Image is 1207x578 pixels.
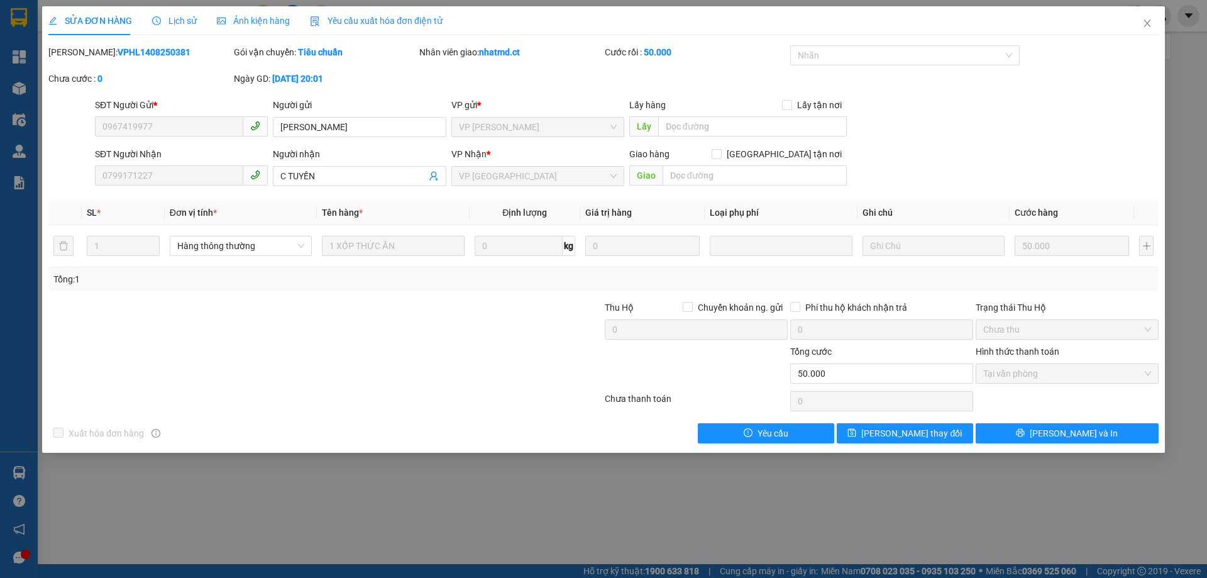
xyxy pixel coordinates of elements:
[976,301,1159,314] div: Trạng thái Thu Hộ
[459,118,617,136] span: VP Hồng Lĩnh
[451,149,487,159] span: VP Nhận
[976,423,1159,443] button: printer[PERSON_NAME] và In
[863,236,1005,256] input: Ghi Chú
[658,116,847,136] input: Dọc đường
[459,167,617,186] span: VP Mỹ Đình
[722,147,847,161] span: [GEOGRAPHIC_DATA] tận nơi
[217,16,226,25] span: picture
[273,147,446,161] div: Người nhận
[95,98,268,112] div: SĐT Người Gửi
[693,301,788,314] span: Chuyển khoản ng. gửi
[705,201,857,225] th: Loại phụ phí
[322,208,363,218] span: Tên hàng
[48,72,231,86] div: Chưa cước :
[152,429,160,438] span: info-circle
[118,47,190,57] b: VPHL1408250381
[563,236,575,256] span: kg
[419,45,602,59] div: Nhân viên giao:
[53,236,74,256] button: delete
[250,170,260,180] span: phone
[273,98,446,112] div: Người gửi
[800,301,912,314] span: Phí thu hộ khách nhận trả
[429,171,439,181] span: user-add
[983,320,1151,339] span: Chưa thu
[792,98,847,112] span: Lấy tận nơi
[1015,236,1129,256] input: 0
[1030,426,1118,440] span: [PERSON_NAME] và In
[837,423,973,443] button: save[PERSON_NAME] thay đổi
[87,208,97,218] span: SL
[1142,18,1152,28] span: close
[585,236,700,256] input: 0
[744,428,752,438] span: exclamation-circle
[1015,208,1058,218] span: Cước hàng
[603,392,789,414] div: Chưa thanh toán
[63,426,149,440] span: Xuất hóa đơn hàng
[479,47,520,57] b: nhatmd.ct
[310,16,320,26] img: icon
[758,426,788,440] span: Yêu cầu
[322,236,464,256] input: VD: Bàn, Ghế
[861,426,962,440] span: [PERSON_NAME] thay đổi
[1016,428,1025,438] span: printer
[629,165,663,186] span: Giao
[234,45,417,59] div: Gói vận chuyển:
[97,74,102,84] b: 0
[250,121,260,131] span: phone
[48,45,231,59] div: [PERSON_NAME]:
[644,47,671,57] b: 50.000
[698,423,834,443] button: exclamation-circleYêu cầu
[1139,236,1153,256] button: plus
[152,16,197,26] span: Lịch sử
[983,364,1151,383] span: Tại văn phòng
[272,74,323,84] b: [DATE] 20:01
[629,149,670,159] span: Giao hàng
[451,98,624,112] div: VP gửi
[585,208,632,218] span: Giá trị hàng
[629,100,666,110] span: Lấy hàng
[629,116,658,136] span: Lấy
[177,236,304,255] span: Hàng thông thường
[1130,6,1165,42] button: Close
[234,72,417,86] div: Ngày GD:
[605,45,788,59] div: Cước rồi :
[48,16,132,26] span: SỬA ĐƠN HÀNG
[790,347,832,357] span: Tổng cước
[53,272,466,286] div: Tổng: 1
[605,303,634,313] span: Thu Hộ
[310,16,443,26] span: Yêu cầu xuất hóa đơn điện tử
[663,165,847,186] input: Dọc đường
[298,47,343,57] b: Tiêu chuẩn
[170,208,217,218] span: Đơn vị tính
[95,147,268,161] div: SĐT Người Nhận
[847,428,856,438] span: save
[217,16,290,26] span: Ảnh kiện hàng
[152,16,161,25] span: clock-circle
[48,16,57,25] span: edit
[976,347,1059,357] label: Hình thức thanh toán
[857,201,1010,225] th: Ghi chú
[502,208,547,218] span: Định lượng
